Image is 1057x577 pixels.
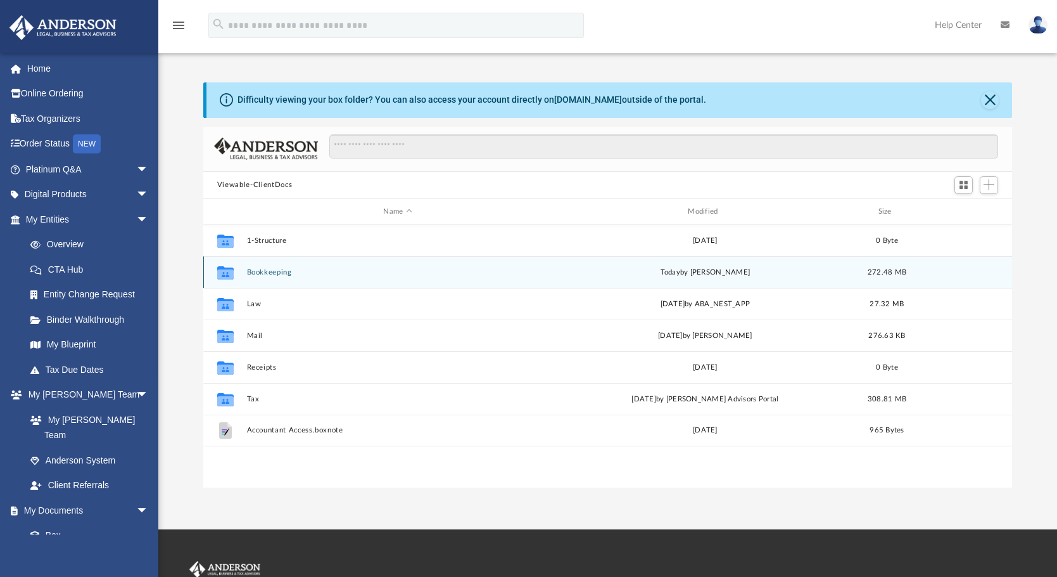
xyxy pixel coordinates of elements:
a: Online Ordering [9,81,168,107]
a: Platinum Q&Aarrow_drop_down [9,157,168,182]
span: arrow_drop_down [136,207,161,233]
div: [DATE] by ABA_NEST_APP [554,299,856,310]
a: My [PERSON_NAME] Team [18,407,155,448]
div: id [209,206,241,217]
a: Client Referrals [18,473,161,498]
a: CTA Hub [18,257,168,282]
a: Binder Walkthrough [18,307,168,332]
a: Entity Change Request [18,282,168,308]
a: [DOMAIN_NAME] [554,94,622,105]
span: today [661,269,680,276]
button: Receipts [246,363,548,372]
span: arrow_drop_down [136,182,161,208]
a: Order StatusNEW [9,131,168,157]
a: My Blueprint [18,332,161,358]
div: [DATE] [554,235,856,247]
div: NEW [73,134,101,153]
span: arrow_drop_down [136,498,161,524]
a: Tax Organizers [9,106,168,131]
div: Modified [554,206,856,217]
span: 308.81 MB [868,396,906,403]
a: My Entitiesarrow_drop_down [9,207,168,232]
div: [DATE] [554,425,856,437]
div: Name [246,206,548,217]
div: by [PERSON_NAME] [554,267,856,278]
button: Law [246,300,548,308]
span: 965 Bytes [870,427,904,434]
button: Bookkeeping [246,268,548,276]
button: 1-Structure [246,237,548,245]
img: Anderson Advisors Platinum Portal [6,15,120,40]
button: Accountant Access.boxnote [246,427,548,435]
button: Switch to Grid View [954,176,973,194]
input: Search files and folders [329,134,998,159]
button: Viewable-ClientDocs [217,179,292,191]
a: Tax Due Dates [18,357,168,382]
i: search [212,17,225,31]
span: 276.63 KB [868,332,905,339]
button: Close [981,91,999,109]
div: grid [203,224,1012,487]
button: Add [980,176,999,194]
img: User Pic [1029,16,1048,34]
a: Anderson System [18,448,161,473]
span: 0 Byte [876,237,898,244]
div: Size [861,206,912,217]
a: Box [18,523,155,548]
span: 27.32 MB [870,301,904,308]
a: Home [9,56,168,81]
a: Digital Productsarrow_drop_down [9,182,168,207]
div: [DATE] by [PERSON_NAME] Advisors Portal [554,394,856,405]
button: Tax [246,395,548,403]
a: My [PERSON_NAME] Teamarrow_drop_down [9,382,161,408]
div: [DATE] [554,362,856,373]
a: Overview [18,232,168,257]
div: Difficulty viewing your box folder? You can also access your account directly on outside of the p... [237,93,706,107]
a: My Documentsarrow_drop_down [9,498,161,523]
button: Mail [246,332,548,340]
i: menu [171,18,186,33]
div: [DATE] by [PERSON_NAME] [554,330,856,342]
span: 272.48 MB [868,269,906,276]
div: id [918,206,1006,217]
span: 0 Byte [876,364,898,371]
span: arrow_drop_down [136,382,161,408]
span: arrow_drop_down [136,157,161,183]
a: menu [171,24,186,33]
